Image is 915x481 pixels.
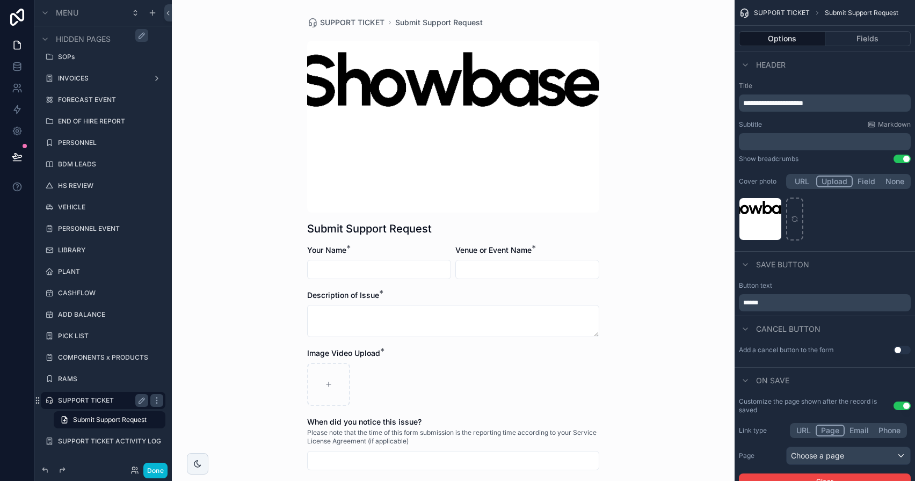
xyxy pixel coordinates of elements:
[739,155,798,163] div: Show breadcrumbs
[58,353,163,362] label: COMPONENTS x PRODUCTS
[787,447,910,464] div: Choose a page
[825,31,911,46] button: Fields
[739,177,782,186] label: Cover photo
[825,9,898,17] span: Submit Support Request
[56,8,78,18] span: Menu
[307,428,599,446] span: Please note that the time of this form submission is the reporting time according to your Service...
[739,294,911,311] div: scrollable content
[58,375,163,383] label: RAMS
[58,53,163,61] label: SOPs
[739,82,911,90] label: Title
[754,9,810,17] span: SUPPORT TICKET
[395,17,483,28] a: Submit Support Request
[867,120,911,129] a: Markdown
[307,290,379,300] span: Description of Issue
[58,139,163,147] label: PERSONNEL
[58,289,163,297] label: CASHFLOW
[739,133,911,150] div: scrollable content
[58,437,163,446] label: SUPPORT TICKET ACTIVITY LOG
[739,397,894,414] label: Customize the page shown after the record is saved
[58,181,163,190] label: HS REVIEW
[73,416,147,424] span: Submit Support Request
[58,117,163,126] label: END OF HIRE REPORT
[739,346,834,354] label: Add a cancel button to the form
[56,34,111,45] span: Hidden pages
[58,246,163,254] label: LIBRARY
[881,176,909,187] button: None
[739,451,782,460] label: Page
[307,17,384,28] a: SUPPORT TICKET
[756,375,789,386] span: On save
[307,221,432,236] h1: Submit Support Request
[739,94,911,112] div: scrollable content
[853,176,881,187] button: Field
[756,324,820,334] span: Cancel button
[845,425,874,436] button: Email
[788,176,816,187] button: URL
[739,31,825,46] button: Options
[58,96,163,104] label: FORECAST EVENT
[58,267,163,276] label: PLANT
[791,425,816,436] button: URL
[816,425,845,436] button: Page
[739,426,782,435] label: Link type
[739,120,762,129] label: Subtitle
[320,17,384,28] span: SUPPORT TICKET
[58,224,163,233] label: PERSONNEL EVENT
[756,259,809,270] span: Save button
[58,396,144,405] label: SUPPORT TICKET
[58,332,163,340] label: PICK LIST
[143,463,168,478] button: Done
[307,245,346,254] span: Your Name
[307,417,422,426] span: When did you notice this issue?
[878,120,911,129] span: Markdown
[54,411,165,428] a: Submit Support Request
[816,176,853,187] button: Upload
[786,447,911,465] button: Choose a page
[58,310,163,319] label: ADD BALANCE
[874,425,905,436] button: Phone
[58,160,163,169] label: BDM LEADS
[58,74,148,83] label: INVOICES
[455,245,532,254] span: Venue or Event Name
[307,348,380,358] span: Image Video Upload
[58,203,163,212] label: VEHICLE
[739,281,772,290] label: Button text
[756,60,786,70] span: Header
